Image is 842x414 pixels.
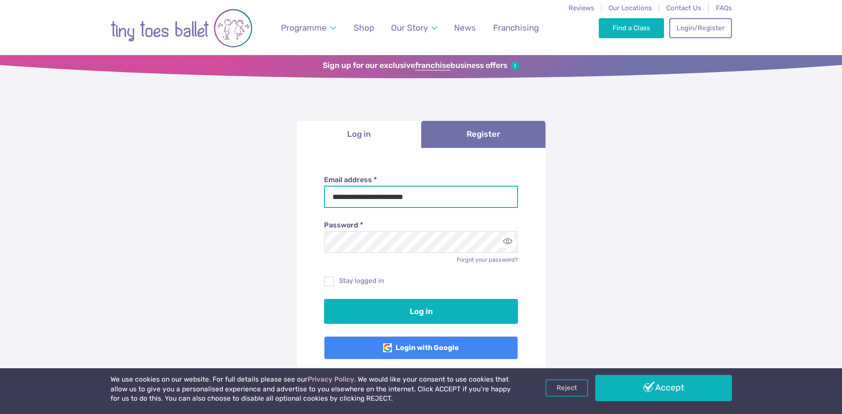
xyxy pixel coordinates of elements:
[599,18,664,38] a: Find a Class
[450,17,480,38] a: News
[595,375,732,401] a: Accept
[502,236,514,248] button: Toggle password visibility
[421,121,546,148] a: Register
[457,256,518,263] a: Forgot your password?
[308,375,354,383] a: Privacy Policy
[666,4,701,12] a: Contact Us
[324,336,518,359] a: Login with Google
[669,18,731,38] a: Login/Register
[324,220,518,230] label: Password *
[493,23,539,33] span: Franchising
[324,299,518,324] button: Log in
[391,23,428,33] span: Our Story
[569,4,594,12] a: Reviews
[111,6,253,51] img: tiny toes ballet
[297,148,546,387] div: Log in
[324,276,518,286] label: Stay logged in
[454,23,476,33] span: News
[716,4,732,12] a: FAQs
[354,23,374,33] span: Shop
[323,61,519,71] a: Sign up for our exclusivefranchisebusiness offers
[277,17,340,38] a: Programme
[546,379,588,396] a: Reject
[489,17,543,38] a: Franchising
[415,61,451,71] strong: franchise
[324,175,518,185] label: Email address *
[383,343,392,352] img: Google Logo
[111,375,514,404] p: We use cookies on our website. For full details please see our . We would like your consent to us...
[349,17,378,38] a: Shop
[387,17,441,38] a: Our Story
[609,4,652,12] a: Our Locations
[281,23,327,33] span: Programme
